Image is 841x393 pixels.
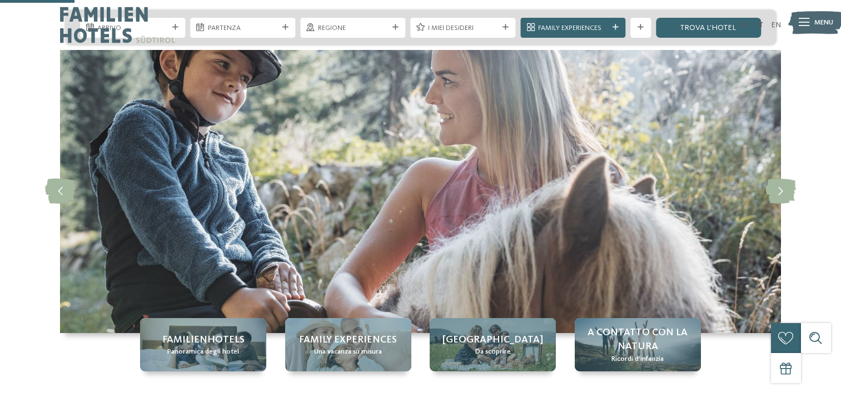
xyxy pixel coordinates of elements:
[738,21,749,29] a: DE
[162,333,245,347] span: Familienhotels
[430,318,556,371] a: Family hotel in Trentino Alto Adige: la vacanza ideale per grandi e piccini [GEOGRAPHIC_DATA] Da ...
[814,18,833,28] span: Menu
[60,50,781,333] img: Family hotel in Trentino Alto Adige: la vacanza ideale per grandi e piccini
[585,326,691,354] span: A contatto con la natura
[314,347,382,357] span: Una vacanza su misura
[442,333,543,347] span: [GEOGRAPHIC_DATA]
[575,318,701,371] a: Family hotel in Trentino Alto Adige: la vacanza ideale per grandi e piccini A contatto con la nat...
[167,347,239,357] span: Panoramica degli hotel
[771,21,781,29] a: EN
[756,21,763,29] a: IT
[475,347,511,357] span: Da scoprire
[140,318,266,371] a: Family hotel in Trentino Alto Adige: la vacanza ideale per grandi e piccini Familienhotels Panora...
[285,318,411,371] a: Family hotel in Trentino Alto Adige: la vacanza ideale per grandi e piccini Family experiences Un...
[611,354,664,364] span: Ricordi d’infanzia
[299,333,397,347] span: Family experiences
